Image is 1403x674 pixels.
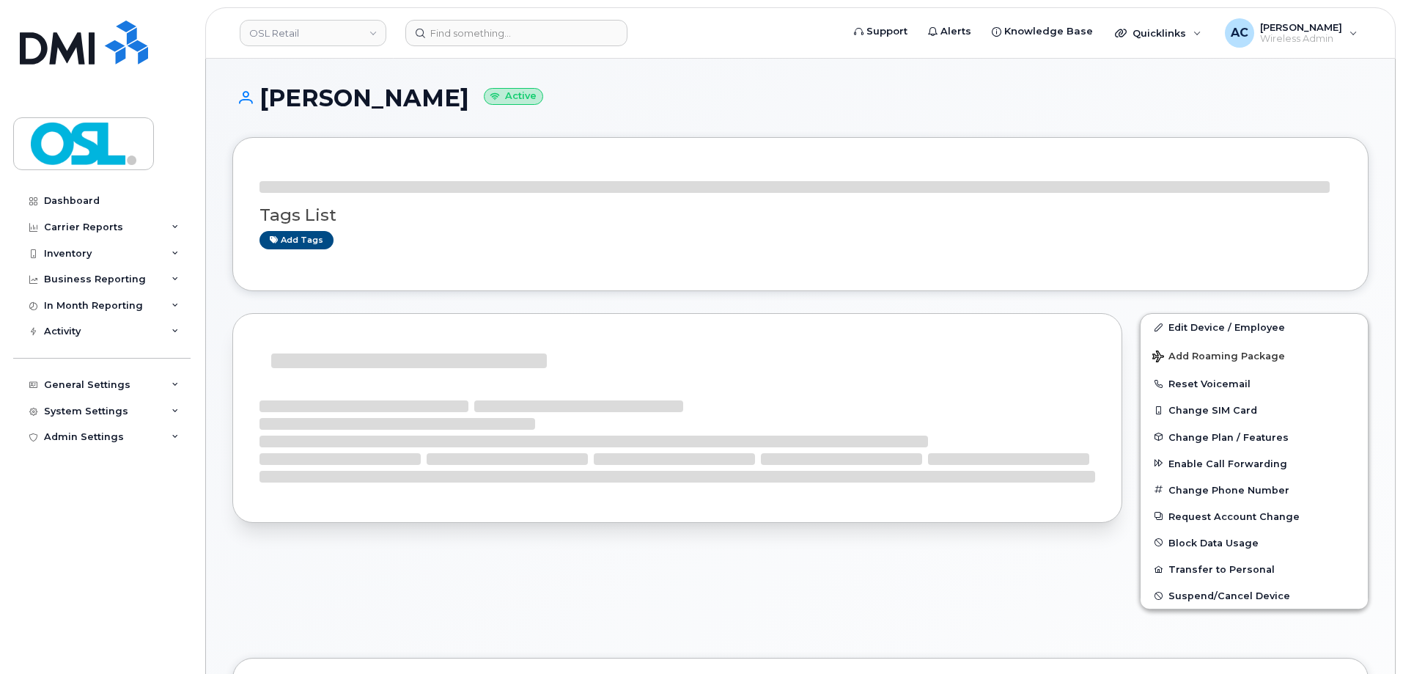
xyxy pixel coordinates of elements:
a: Add tags [259,231,334,249]
button: Suspend/Cancel Device [1141,582,1368,609]
small: Active [484,88,543,105]
button: Enable Call Forwarding [1141,450,1368,477]
button: Change Plan / Features [1141,424,1368,450]
span: Add Roaming Package [1152,351,1285,365]
h1: [PERSON_NAME] [232,85,1369,111]
a: Edit Device / Employee [1141,314,1368,340]
button: Change SIM Card [1141,397,1368,423]
span: Change Plan / Features [1168,431,1289,442]
span: Suspend/Cancel Device [1168,590,1290,601]
button: Block Data Usage [1141,530,1368,556]
button: Transfer to Personal [1141,556,1368,582]
h3: Tags List [259,206,1341,224]
button: Reset Voicemail [1141,370,1368,397]
button: Add Roaming Package [1141,340,1368,370]
button: Change Phone Number [1141,477,1368,503]
span: Enable Call Forwarding [1168,458,1287,469]
button: Request Account Change [1141,503,1368,530]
